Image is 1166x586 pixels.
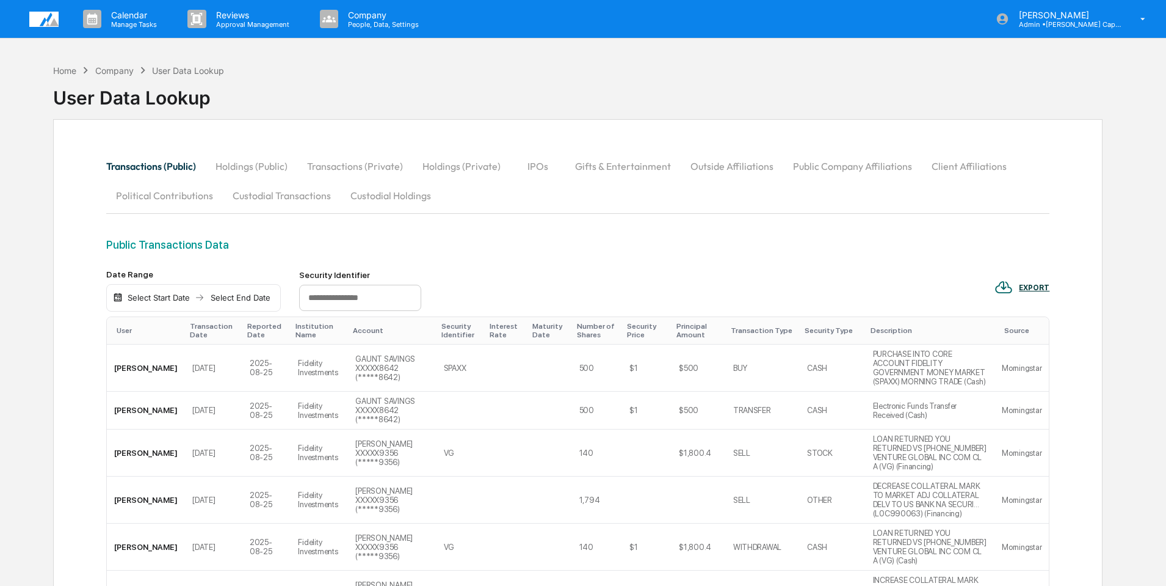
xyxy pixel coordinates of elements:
[731,326,795,335] div: Transaction Type
[672,524,726,571] td: $1,800.4
[353,326,431,335] div: Account
[297,152,413,181] button: Transactions (Private)
[106,269,281,279] div: Date Range
[29,12,59,27] img: logo
[800,477,865,524] td: OTHER
[866,345,995,392] td: PURCHASE INTO CORE ACCOUNT FIDELITY GOVERNMENT MONEY MARKET (SPAXX) MORNING TRADE (Cash)
[436,524,485,571] td: VG
[577,322,617,339] div: Number of Shares
[195,293,205,302] img: arrow right
[922,152,1016,181] button: Client Affiliations
[572,524,622,571] td: 140
[190,322,237,339] div: Transaction Date
[291,430,348,477] td: Fidelity Investments
[672,392,726,430] td: $500
[413,152,510,181] button: Holdings (Private)
[242,524,291,571] td: 2025-08-25
[101,10,163,20] p: Calendar
[338,20,425,29] p: People, Data, Settings
[125,293,192,302] div: Select Start Date
[622,524,672,571] td: $1
[1009,10,1123,20] p: [PERSON_NAME]
[242,345,291,392] td: 2025-08-25
[106,238,1049,251] div: Public Transactions Data
[441,322,480,339] div: Security Identifier
[117,326,180,335] div: User
[206,10,295,20] p: Reviews
[436,430,485,477] td: VG
[672,345,726,392] td: $500
[800,524,865,571] td: CASH
[622,345,672,392] td: $1
[490,322,523,339] div: Interest Rate
[106,181,223,210] button: Political Contributions
[341,181,441,210] button: Custodial Holdings
[726,392,800,430] td: TRANSFER
[107,430,185,477] td: [PERSON_NAME]
[783,152,922,181] button: Public Company Affiliations
[994,430,1049,477] td: Morningstar
[185,477,242,524] td: [DATE]
[185,392,242,430] td: [DATE]
[726,345,800,392] td: BUY
[185,345,242,392] td: [DATE]
[207,293,274,302] div: Select End Date
[348,477,436,524] td: [PERSON_NAME] XXXXX9356 (*****9356)
[800,345,865,392] td: CASH
[242,430,291,477] td: 2025-08-25
[565,152,681,181] button: Gifts & Entertainment
[572,477,622,524] td: 1,794
[291,345,348,392] td: Fidelity Investments
[726,430,800,477] td: SELL
[206,152,297,181] button: Holdings (Public)
[800,430,865,477] td: STOCK
[185,430,242,477] td: [DATE]
[113,293,123,302] img: calendar
[107,477,185,524] td: [PERSON_NAME]
[681,152,783,181] button: Outside Affiliations
[676,322,721,339] div: Principal Amount
[106,152,206,181] button: Transactions (Public)
[627,322,667,339] div: Security Price
[242,392,291,430] td: 2025-08-25
[871,326,990,335] div: Description
[572,345,622,392] td: 500
[866,477,995,524] td: DECREASE COLLATERAL MARK TO MARKET ADJ COLLATERAL DELV TO US BANK NA SECURI... (L0C990063) (Finan...
[348,392,436,430] td: GAUNT SAVINGS XXXXX8642 (*****8642)
[95,65,134,76] div: Company
[348,430,436,477] td: [PERSON_NAME] XXXXX9356 (*****9356)
[510,152,565,181] button: IPOs
[532,322,567,339] div: Maturity Date
[1004,326,1044,335] div: Source
[1009,20,1123,29] p: Admin • [PERSON_NAME] Capital Management
[994,345,1049,392] td: Morningstar
[291,477,348,524] td: Fidelity Investments
[152,65,224,76] div: User Data Lookup
[338,10,425,20] p: Company
[866,430,995,477] td: LOAN RETURNED YOU RETURNED VS [PHONE_NUMBER] VENTURE GLOBAL INC COM CL A (VG) (Financing)
[572,430,622,477] td: 140
[242,477,291,524] td: 2025-08-25
[726,477,800,524] td: SELL
[866,524,995,571] td: LOAN RETURNED YOU RETURNED VS [PHONE_NUMBER] VENTURE GLOBAL INC COM CL A (VG) (Cash)
[53,77,224,109] div: User Data Lookup
[291,524,348,571] td: Fidelity Investments
[107,345,185,392] td: [PERSON_NAME]
[348,524,436,571] td: [PERSON_NAME] XXXXX9356 (*****9356)
[1019,284,1049,292] div: EXPORT
[247,322,286,339] div: Reported Date
[299,270,421,280] div: Security Identifier
[672,430,726,477] td: $1,800.4
[994,524,1049,571] td: Morningstar
[994,278,1013,296] img: EXPORT
[572,392,622,430] td: 500
[622,392,672,430] td: $1
[866,392,995,430] td: Electronic Funds Transfer Received (Cash)
[53,65,76,76] div: Home
[994,477,1049,524] td: Morningstar
[800,392,865,430] td: CASH
[106,152,1049,210] div: secondary tabs example
[295,322,343,339] div: Institution Name
[101,20,163,29] p: Manage Tasks
[223,181,341,210] button: Custodial Transactions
